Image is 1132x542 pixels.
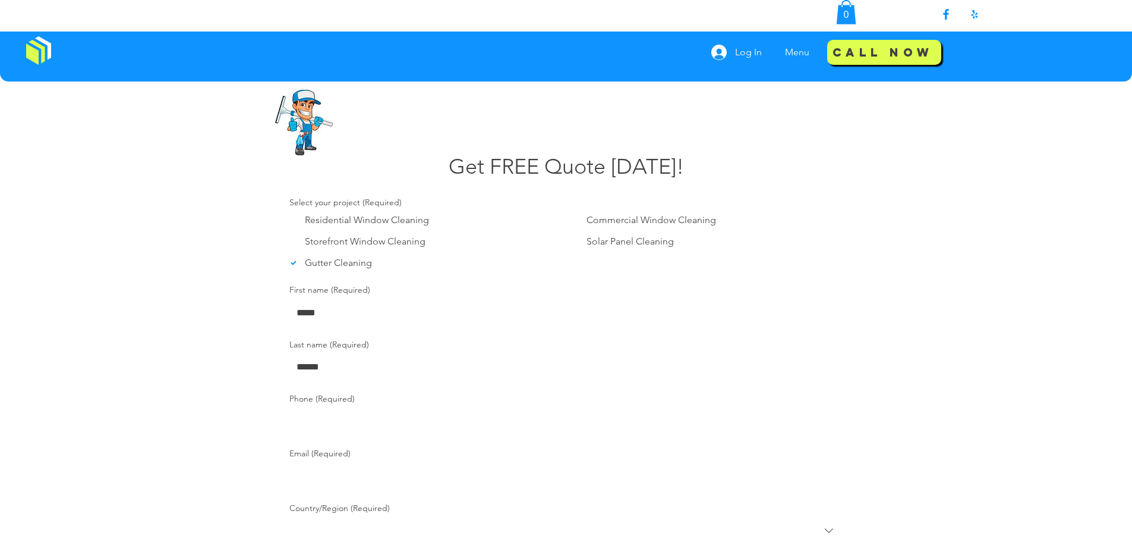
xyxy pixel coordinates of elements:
span: (Required) [330,339,369,351]
span: (Required) [311,448,351,460]
div: Solar Panel Cleaning [587,234,674,249]
iframe: Wix Chat [912,167,1132,542]
div: Storefront Window Cleaning [305,234,425,249]
span: Get FREE Quote [DATE]! [449,153,684,179]
ul: Social Bar [939,7,982,21]
span: (Required) [362,197,402,209]
span: (Required) [316,393,355,405]
text: 0 [843,9,849,20]
label: Country/Region [289,503,390,515]
div: Select your project [289,197,402,209]
span: (Required) [331,284,370,296]
label: Last name [289,339,369,351]
div: Residential Window Cleaning [305,213,429,227]
p: Menu [779,37,815,67]
div: Gutter Cleaning [305,256,372,270]
img: Facebook [939,7,953,21]
input: First name [289,301,836,325]
img: Yelp! [967,7,982,21]
nav: Site [776,37,822,67]
span: (Required) [351,503,390,515]
a: Call Now [827,36,941,68]
button: Log In [703,41,770,64]
div: Commercial Window Cleaning [587,213,716,227]
label: First name [289,284,370,296]
div: Menu [776,37,822,67]
span: Log In [731,46,766,59]
label: Phone [289,393,355,405]
input: Email [289,465,836,488]
img: Window Cleaning Budds, Affordable window cleaning services near me in Los Angeles [275,90,333,155]
label: Email [289,448,351,460]
input: Last name [289,355,836,379]
input: Phone. Phone [289,410,836,434]
span: Call Now [833,42,933,62]
img: Window Cleaning Budds, Affordable window cleaning services near me in Los Angeles [26,36,51,65]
